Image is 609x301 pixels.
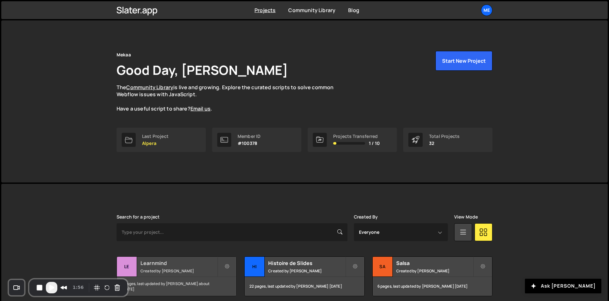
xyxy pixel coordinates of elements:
h1: Good Day, [PERSON_NAME] [117,61,288,79]
a: Last Project Alpera [117,128,206,152]
label: Search for a project [117,214,160,219]
span: 1 / 10 [369,141,380,146]
a: Community Library [126,84,173,91]
div: Mekaa [117,51,131,59]
div: Hi [245,257,265,277]
div: 7 pages, last updated by [PERSON_NAME] about [DATE] [117,277,236,296]
div: Last Project [142,134,168,139]
p: Alpera [142,141,168,146]
a: Hi Histoire de Slides Created by [PERSON_NAME] 22 pages, last updated by [PERSON_NAME] [DATE] [244,256,364,296]
div: 6 pages, last updated by [PERSON_NAME] [DATE] [373,277,492,296]
a: Community Library [288,7,335,14]
small: Created by [PERSON_NAME] [140,268,217,274]
a: Email us [190,105,211,112]
div: Projects Transferred [333,134,380,139]
small: Created by [PERSON_NAME] [268,268,345,274]
label: View Mode [454,214,478,219]
a: Sa Salsa Created by [PERSON_NAME] 6 pages, last updated by [PERSON_NAME] [DATE] [372,256,492,296]
a: Blog [348,7,359,14]
a: Projects [254,7,276,14]
h2: Learnmind [140,260,217,267]
small: Created by [PERSON_NAME] [396,268,473,274]
div: Member ID [238,134,261,139]
div: 22 pages, last updated by [PERSON_NAME] [DATE] [245,277,364,296]
p: #100378 [238,141,261,146]
div: Le [117,257,137,277]
p: The is live and growing. Explore the curated scripts to solve common Webflow issues with JavaScri... [117,84,346,112]
h2: Salsa [396,260,473,267]
div: Total Projects [429,134,460,139]
p: 32 [429,141,460,146]
button: Start New Project [435,51,492,71]
input: Type your project... [117,223,347,241]
h2: Histoire de Slides [268,260,345,267]
button: Ask [PERSON_NAME] [525,279,601,293]
label: Created By [354,214,378,219]
a: Le Learnmind Created by [PERSON_NAME] 7 pages, last updated by [PERSON_NAME] about [DATE] [117,256,237,296]
div: Sa [373,257,393,277]
a: Me [481,4,492,16]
